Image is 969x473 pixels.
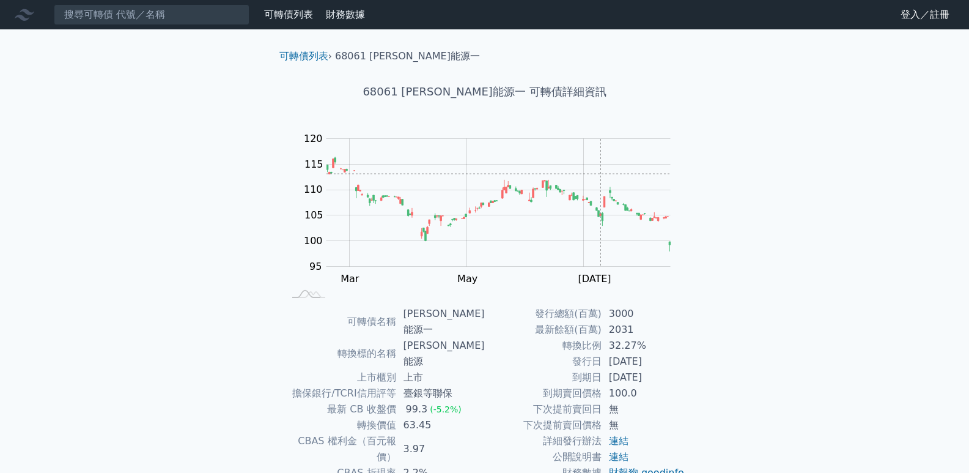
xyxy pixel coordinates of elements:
td: 100.0 [602,385,685,401]
a: 連結 [609,435,628,447]
input: 搜尋可轉債 代號／名稱 [54,4,249,25]
a: 可轉債列表 [279,50,328,62]
td: 發行日 [485,354,602,370]
td: 詳細發行辦法 [485,433,602,449]
td: 2031 [602,322,685,338]
td: CBAS 權利金（百元報價） [284,433,396,465]
tspan: 95 [309,261,322,272]
td: 最新餘額(百萬) [485,322,602,338]
td: [DATE] [602,370,685,385]
tspan: 105 [304,209,323,221]
td: 臺銀等聯保 [396,385,485,401]
a: 可轉債列表 [264,9,313,20]
tspan: Mar [341,273,359,285]
tspan: 115 [304,158,323,170]
td: [PERSON_NAME]能源 [396,338,485,370]
td: 擔保銀行/TCRI信用評等 [284,385,396,401]
h1: 68061 [PERSON_NAME]能源一 可轉債詳細資訊 [270,83,700,100]
td: 轉換標的名稱 [284,338,396,370]
td: 公開說明書 [485,449,602,465]
a: 登入／註冊 [891,5,959,24]
td: [PERSON_NAME]能源一 [396,306,485,338]
td: [DATE] [602,354,685,370]
tspan: [DATE] [578,273,611,285]
td: 3000 [602,306,685,322]
a: 財務數據 [326,9,365,20]
td: 下次提前賣回日 [485,401,602,417]
a: 連結 [609,451,628,463]
td: 最新 CB 收盤價 [284,401,396,417]
tspan: 100 [304,235,323,247]
div: 99.3 [403,401,430,417]
td: 轉換價值 [284,417,396,433]
td: 上市 [396,370,485,385]
td: 到期賣回價格 [485,385,602,401]
tspan: 110 [304,184,323,195]
td: 無 [602,417,685,433]
td: 下次提前賣回價格 [485,417,602,433]
td: 發行總額(百萬) [485,306,602,322]
td: 無 [602,401,685,417]
g: Chart [298,133,689,285]
td: 可轉債名稱 [284,306,396,338]
tspan: May [457,273,477,285]
td: 轉換比例 [485,338,602,354]
span: (-5.2%) [430,404,462,414]
td: 3.97 [396,433,485,465]
li: › [279,49,332,64]
td: 32.27% [602,338,685,354]
tspan: 120 [304,133,323,144]
td: 上市櫃別 [284,370,396,385]
td: 63.45 [396,417,485,433]
li: 68061 [PERSON_NAME]能源一 [335,49,480,64]
td: 到期日 [485,370,602,385]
